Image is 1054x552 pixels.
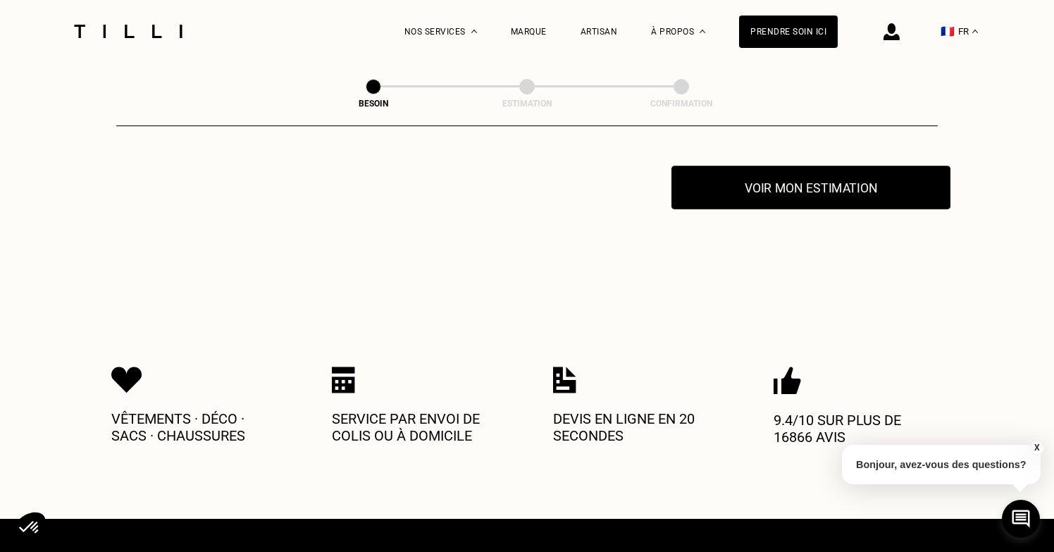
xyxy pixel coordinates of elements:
div: Besoin [303,99,444,109]
p: 9.4/10 sur plus de 16866 avis [774,412,943,446]
img: Icon [111,367,142,393]
div: Confirmation [611,99,752,109]
p: Vêtements · Déco · Sacs · Chaussures [111,410,280,444]
button: Voir mon estimation [671,166,950,209]
div: Estimation [457,99,597,109]
a: Marque [511,27,547,37]
span: 🇫🇷 [941,25,955,38]
p: Bonjour, avez-vous des questions? [842,445,1041,484]
img: Icon [553,367,576,393]
img: icône connexion [883,23,900,40]
p: Service par envoi de colis ou à domicile [332,410,501,444]
img: Menu déroulant à propos [700,30,705,33]
img: menu déroulant [972,30,978,33]
img: Icon [332,367,355,393]
a: Artisan [581,27,618,37]
img: Menu déroulant [471,30,477,33]
a: Prendre soin ici [739,16,838,48]
button: X [1029,440,1043,455]
img: Logo du service de couturière Tilli [69,25,187,38]
p: Devis en ligne en 20 secondes [553,410,722,444]
img: Icon [774,367,801,395]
